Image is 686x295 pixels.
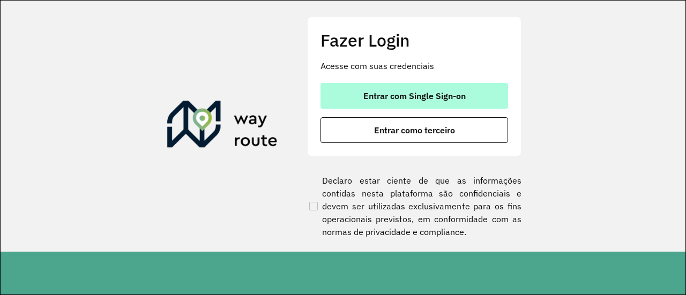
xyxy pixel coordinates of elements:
span: Entrar como terceiro [374,126,455,134]
button: button [320,83,508,109]
label: Declaro estar ciente de que as informações contidas nesta plataforma são confidenciais e devem se... [307,174,521,238]
p: Acesse com suas credenciais [320,59,508,72]
span: Entrar com Single Sign-on [363,92,466,100]
button: button [320,117,508,143]
h2: Fazer Login [320,30,508,50]
img: Roteirizador AmbevTech [167,101,278,152]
